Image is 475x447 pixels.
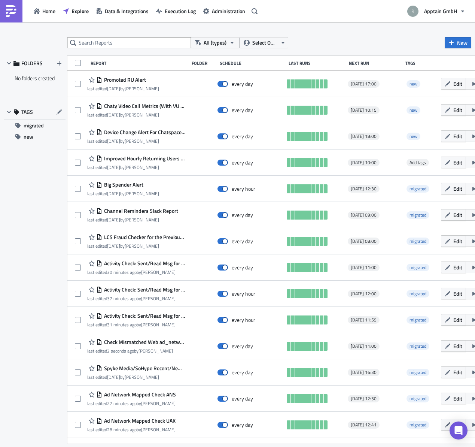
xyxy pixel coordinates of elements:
[407,290,429,298] span: migrated
[232,81,253,87] div: every day
[107,111,120,118] time: 2025-08-18T10:07:29Z
[5,5,17,17] img: PushMetrics
[407,211,429,219] span: migrated
[351,265,377,271] span: [DATE] 11:00
[409,342,426,350] span: migrated
[30,5,59,17] a: Home
[102,234,185,241] span: LCS Fraud Checker for the Previous Day ONLY
[92,5,152,17] button: Data & Integrations
[21,60,43,67] span: FOLDERS
[409,290,426,297] span: migrated
[87,401,176,406] div: last edited by [PERSON_NAME]
[409,80,417,87] span: new
[407,264,429,271] span: migrated
[102,260,185,267] span: Activity Check: Sent/Read Msg for Web Chaty
[102,181,143,188] span: Big Spender Alert
[107,400,137,407] time: 2025-09-26T03:11:51Z
[240,37,288,48] button: Select Owner
[409,211,426,218] span: migrated
[453,158,462,166] span: Edit
[351,107,377,113] span: [DATE] 10:15
[192,60,216,66] div: Folder
[59,5,92,17] button: Explore
[407,133,420,140] span: new
[87,427,176,432] div: last edited by [PERSON_NAME]
[232,369,253,376] div: every day
[87,348,185,354] div: last edited by [PERSON_NAME]
[232,264,253,271] div: every day
[403,3,469,19] button: Apptain GmbH
[91,60,188,66] div: Report
[232,290,255,297] div: every hour
[105,7,149,15] span: Data & Integrations
[409,159,426,166] span: Add tags
[441,340,466,352] button: Edit
[107,138,120,145] time: 2025-07-29T02:53:23Z
[409,133,417,140] span: new
[409,421,426,428] span: migrated
[457,39,468,47] span: New
[407,316,429,324] span: migrated
[232,185,255,192] div: every hour
[107,190,120,197] time: 2025-08-20T04:06:29Z
[441,366,466,378] button: Edit
[351,81,377,87] span: [DATE] 17:00
[453,342,462,350] span: Edit
[232,159,253,166] div: every day
[453,316,462,324] span: Edit
[424,7,457,15] span: Apptain GmbH
[453,237,462,245] span: Edit
[152,5,200,17] button: Execution Log
[453,211,462,219] span: Edit
[407,185,429,193] span: migrated
[407,238,429,245] span: migrated
[212,7,245,15] span: Administration
[232,238,253,245] div: every day
[102,155,185,162] span: Improved Hourly Returning Users vs Recurring User AMVs Notification Check
[107,347,134,354] time: 2025-09-26T03:39:17Z
[232,107,253,114] div: every day
[441,78,466,90] button: Edit
[102,103,185,109] span: Chaty Video Call Metrics (With VU Filters)
[453,80,462,88] span: Edit
[232,343,253,350] div: every day
[441,419,466,431] button: Edit
[102,208,178,214] span: Channel Reminders Slack Report
[349,60,402,66] div: Next Run
[87,217,178,223] div: last edited by [PERSON_NAME]
[351,343,377,349] span: [DATE] 11:00
[87,112,185,118] div: last edited by [PERSON_NAME]
[42,7,55,15] span: Home
[232,395,253,402] div: every day
[87,138,185,144] div: last edited by [PERSON_NAME]
[232,133,253,140] div: every day
[441,314,466,326] button: Edit
[220,60,284,66] div: Schedule
[107,85,120,92] time: 2025-08-22T08:11:41Z
[441,262,466,273] button: Edit
[200,5,249,17] button: Administration
[102,129,185,136] span: Device Change Alert For Chatspace Native
[445,37,471,48] button: New
[407,80,420,88] span: new
[252,39,277,47] span: Select Owner
[453,132,462,140] span: Edit
[453,290,462,298] span: Edit
[453,106,462,114] span: Edit
[453,395,462,402] span: Edit
[107,374,120,381] time: 2025-07-23T07:30:24Z
[441,130,466,142] button: Edit
[87,269,185,275] div: last edited by [PERSON_NAME]
[4,71,66,85] div: No folders created
[409,185,426,192] span: migrated
[102,365,185,372] span: Spyke Media/SoHype Recent/New Networks
[232,317,255,323] div: every hour
[102,312,185,319] span: Activity Check: Sent/Read Msg for Native Chaty
[102,391,176,398] span: Ad Network Mapped Check ANS
[351,369,377,375] span: [DATE] 16:30
[107,269,137,276] time: 2025-09-26T03:08:52Z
